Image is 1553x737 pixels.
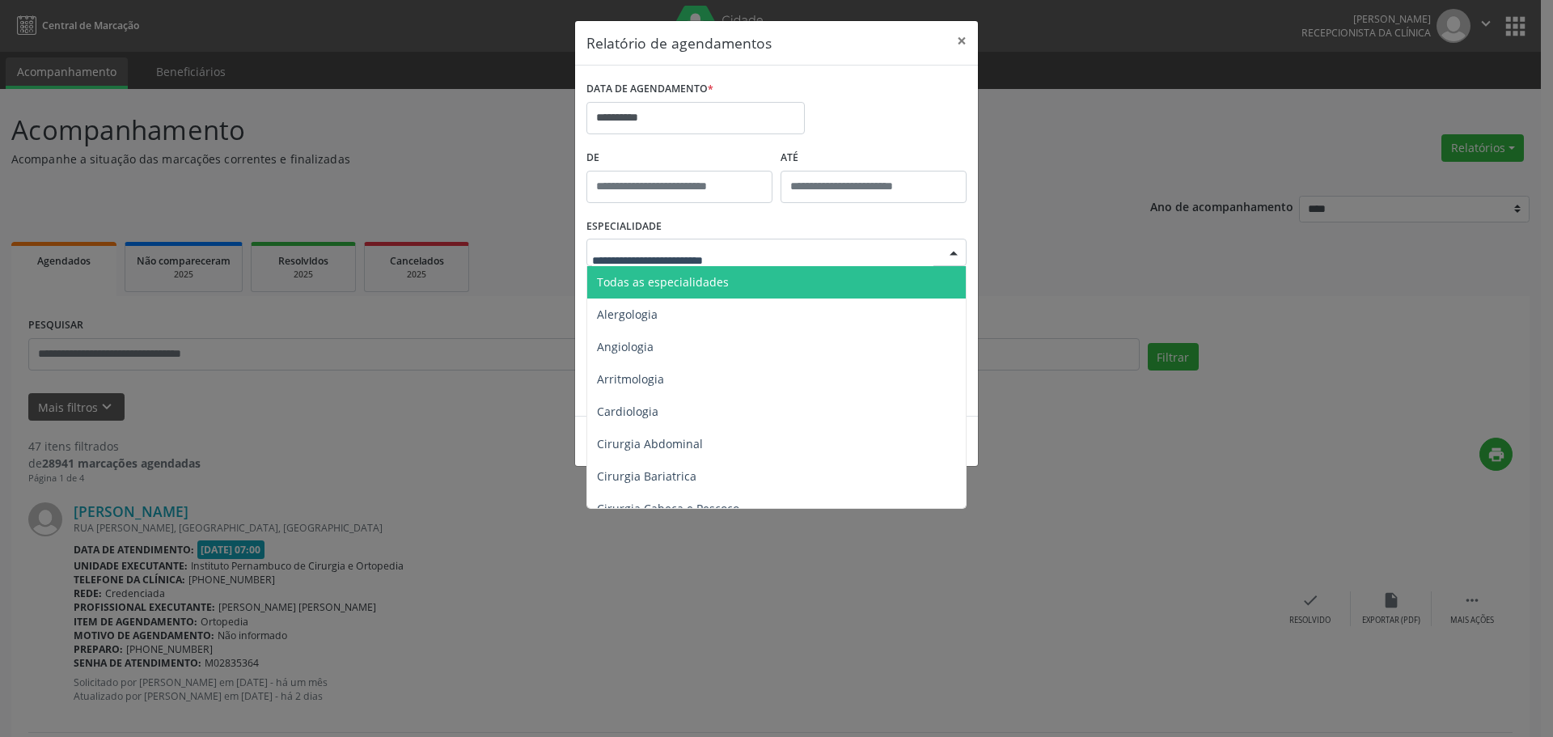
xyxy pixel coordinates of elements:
label: De [586,146,772,171]
span: Angiologia [597,339,654,354]
span: Cardiologia [597,404,658,419]
span: Alergologia [597,307,658,322]
h5: Relatório de agendamentos [586,32,772,53]
button: Close [946,21,978,61]
label: ATÉ [781,146,967,171]
span: Cirurgia Abdominal [597,436,703,451]
label: ESPECIALIDADE [586,214,662,239]
span: Cirurgia Bariatrica [597,468,696,484]
label: DATA DE AGENDAMENTO [586,77,713,102]
span: Arritmologia [597,371,664,387]
span: Cirurgia Cabeça e Pescoço [597,501,739,516]
span: Todas as especialidades [597,274,729,290]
